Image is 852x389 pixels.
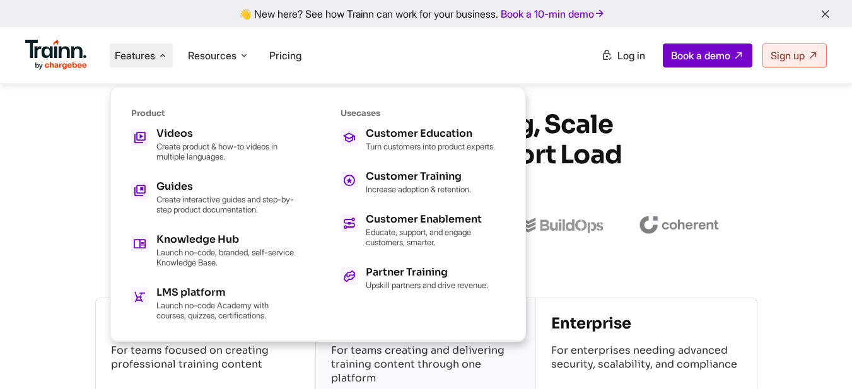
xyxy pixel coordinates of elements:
[366,171,471,182] h5: Customer Training
[593,44,653,67] a: Log in
[341,267,505,290] a: Partner Training Upskill partners and drive revenue.
[663,44,752,67] a: Book a demo
[366,141,495,151] p: Turn customers into product experts.
[269,49,301,62] a: Pricing
[551,313,741,334] h4: Enterprise
[551,344,741,388] p: For enterprises needing advanced security, scalability, and compliance
[341,171,505,194] a: Customer Training Increase adoption & retention.
[366,214,505,224] h5: Customer Enablement
[131,108,295,119] h6: Product
[366,280,488,290] p: Upskill partners and drive revenue.
[671,49,730,62] span: Book a demo
[771,49,805,62] span: Sign up
[131,235,295,267] a: Knowledge Hub Launch no-code, branded, self-service Knowledge Base.
[25,40,87,70] img: Trainn Logo
[156,300,295,320] p: Launch no-code Academy with courses, quizzes, certifications.
[131,182,295,214] a: Guides Create interactive guides and step-by-step product documentation.
[341,214,505,247] a: Customer Enablement Educate, support, and engage customers, smarter.
[366,184,471,194] p: Increase adoption & retention.
[341,129,505,151] a: Customer Education Turn customers into product experts.
[617,49,645,62] span: Log in
[366,129,495,139] h5: Customer Education
[156,129,295,139] h5: Videos
[156,235,295,245] h5: Knowledge Hub
[789,328,852,389] iframe: Chat Widget
[156,182,295,192] h5: Guides
[188,49,236,62] span: Resources
[8,8,844,20] div: 👋 New here? See how Trainn can work for your business.
[366,227,505,247] p: Educate, support, and engage customers, smarter.
[639,216,719,234] img: coherent logo
[341,108,505,119] h6: Usecases
[115,49,155,62] span: Features
[156,247,295,267] p: Launch no-code, branded, self-service Knowledge Base.
[111,344,300,388] p: For teams focused on creating professional training content
[131,287,295,320] a: LMS platform Launch no-code Academy with courses, quizzes, certifications.
[156,141,295,161] p: Create product & how-to videos in multiple languages.
[156,194,295,214] p: Create interactive guides and step-by-step product documentation.
[156,287,295,298] h5: LMS platform
[366,267,488,277] h5: Partner Training
[498,5,608,23] a: Book a 10-min demo
[131,129,295,161] a: Videos Create product & how-to videos in multiple languages.
[762,44,827,67] a: Sign up
[331,344,520,388] p: For teams creating and delivering training content through one platform
[521,218,604,233] img: buildops logo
